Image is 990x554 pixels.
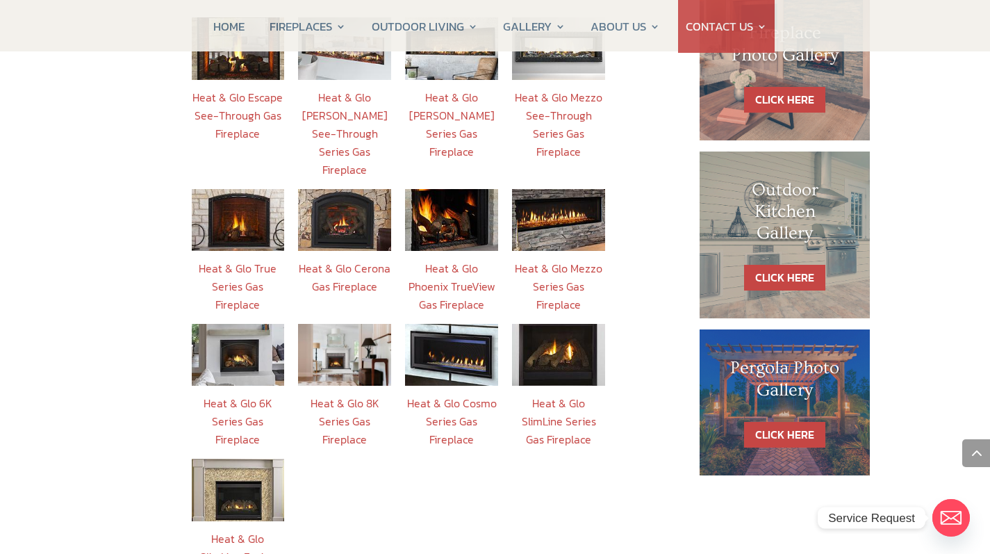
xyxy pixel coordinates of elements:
a: Heat & Glo Cerona Gas Fireplace [299,260,390,295]
img: HNG-gasFP-SL750F-195x177 [192,459,285,521]
img: HNG_True_ForgedArchFront-_fireplace-jpg [192,189,285,251]
img: 6KX-CU_BK-CHAPEL_Cove_Gray_Non-Com_Shelf_AdobeStock_473656548_195x155 [192,324,285,386]
a: Heat & Glo Mezzo Series Gas Fireplace [515,260,602,313]
a: CLICK HERE [744,422,825,448]
img: Cosmo42_195x177 [405,324,498,386]
img: 12_8KX_GMLoftFront_Malone-Mantel_room_7124 [298,324,391,386]
a: Heat & Glo SlimLine Series Gas Fireplace [522,395,596,448]
a: Heat & Glo 6K Series Gas Fireplace [204,395,272,448]
h1: Pergola Photo Gallery [727,357,843,407]
a: Heat & Glo [PERSON_NAME] See-Through Series Gas Fireplace [302,89,388,178]
img: Phoenix_TrueView_195x177 [405,189,498,251]
a: Heat & Glo [PERSON_NAME] Series Gas Fireplace [409,89,495,160]
a: Heat & Glo Escape See-Through Gas Fireplace [192,89,283,142]
a: Heat & Glo Cosmo Series Gas Fireplace [407,395,497,448]
a: Email [932,499,970,537]
a: Heat & Glo True Series Gas Fireplace [199,260,277,313]
a: Heat & Glo Phoenix TrueView Gas Fireplace [409,260,495,313]
img: MEZZO_195x177 [512,189,605,251]
h1: Outdoor Kitchen Gallery [727,179,843,252]
a: CLICK HERE [744,265,825,291]
a: CLICK HERE [744,87,825,113]
a: Heat & Glo 8K Series Gas Fireplace [311,395,379,448]
img: Cerona_36_-Photo_Angle_Room_CReilmann_110744_195x177 [298,189,391,251]
a: Heat & Glo Mezzo See-Through Series Gas Fireplace [515,89,602,160]
img: HNG_gasFP_SL-950TR-E_195x177 [512,324,605,386]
